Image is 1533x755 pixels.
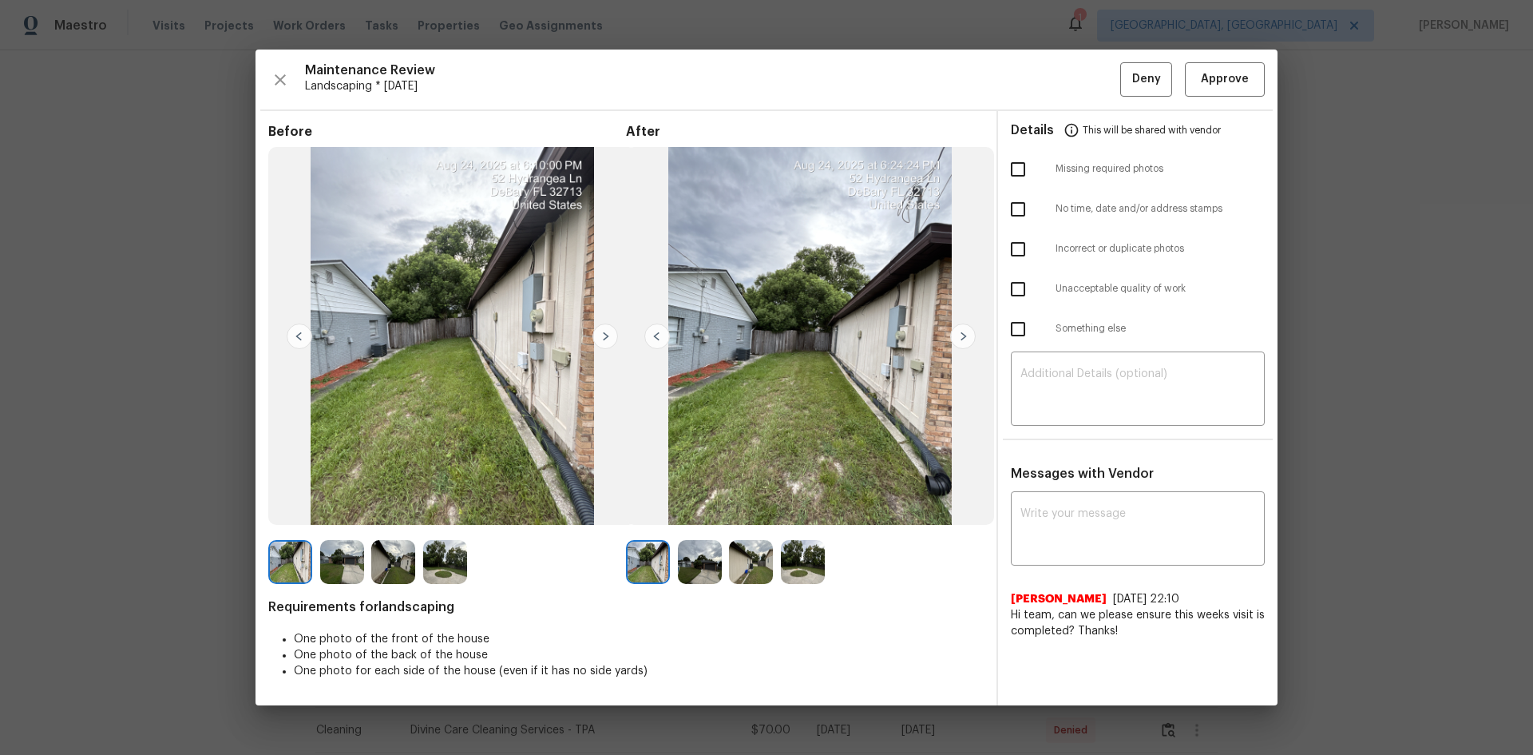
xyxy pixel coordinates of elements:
[294,647,984,663] li: One photo of the back of the house
[268,124,626,140] span: Before
[305,62,1120,78] span: Maintenance Review
[998,189,1277,229] div: No time, date and/or address stamps
[1113,594,1179,605] span: [DATE] 22:10
[998,229,1277,269] div: Incorrect or duplicate photos
[1056,242,1265,256] span: Incorrect or duplicate photos
[268,599,984,615] span: Requirements for landscaping
[1083,111,1221,149] span: This will be shared with vendor
[626,124,984,140] span: After
[294,663,984,679] li: One photo for each side of the house (even if it has no side yards)
[998,309,1277,349] div: Something else
[998,269,1277,309] div: Unacceptable quality of work
[1011,467,1154,480] span: Messages with Vendor
[950,324,976,349] img: right-chevron-button-url
[294,631,984,647] li: One photo of the front of the house
[1011,591,1107,607] span: [PERSON_NAME]
[1185,62,1265,97] button: Approve
[287,324,312,349] img: left-chevron-button-url
[1056,162,1265,176] span: Missing required photos
[1011,111,1054,149] span: Details
[305,78,1120,94] span: Landscaping * [DATE]
[644,324,670,349] img: left-chevron-button-url
[1056,202,1265,216] span: No time, date and/or address stamps
[1120,62,1172,97] button: Deny
[998,149,1277,189] div: Missing required photos
[1132,70,1161,89] span: Deny
[1056,282,1265,296] span: Unacceptable quality of work
[1201,70,1249,89] span: Approve
[592,324,618,349] img: right-chevron-button-url
[1011,607,1265,639] span: Hi team, can we please ensure this weeks visit is completed? Thanks!
[1056,322,1265,336] span: Something else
